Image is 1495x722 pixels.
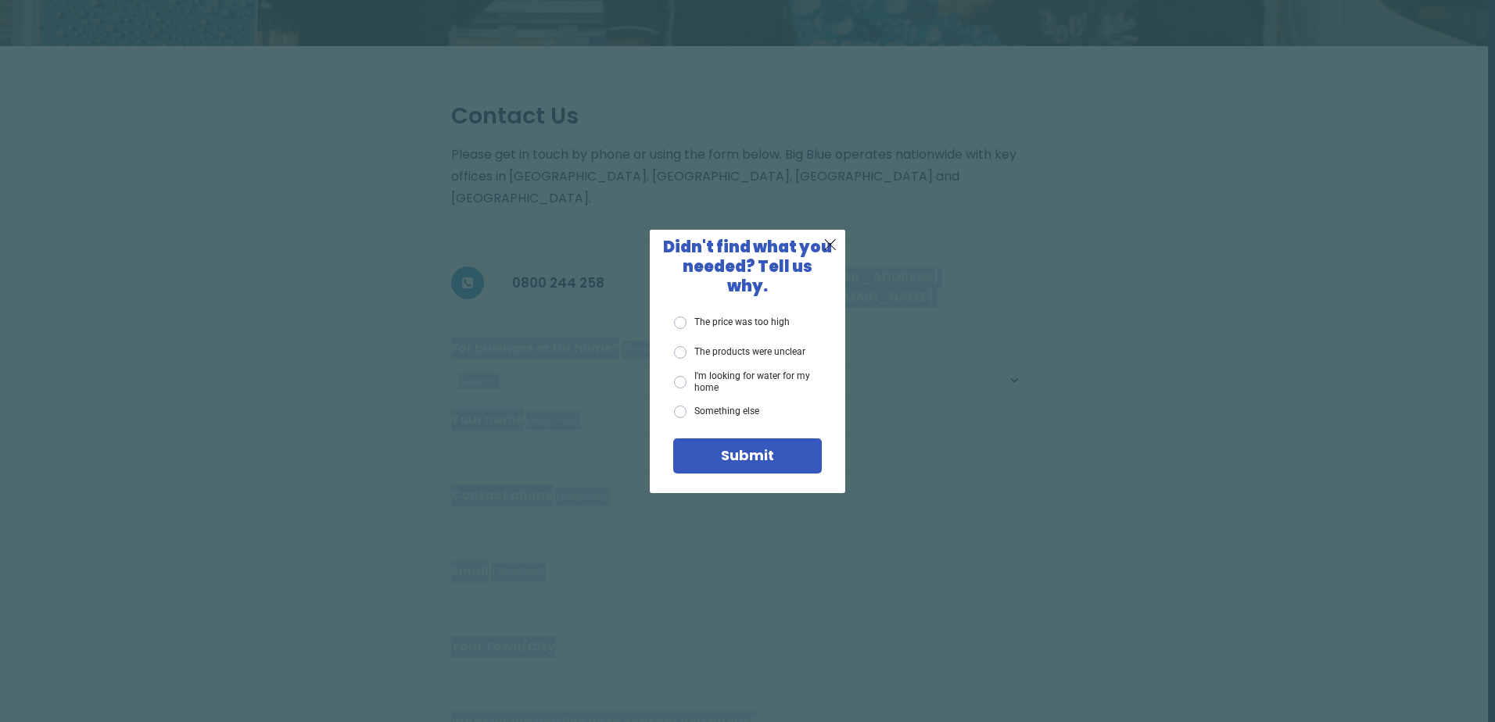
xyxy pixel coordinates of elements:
[674,370,822,393] label: I'm looking for water for my home
[823,234,837,254] span: X
[674,346,805,359] label: The products were unclear
[674,406,759,418] label: Something else
[674,316,790,329] label: The price was too high
[663,236,832,297] span: Didn't find what you needed? Tell us why.
[1392,619,1473,700] iframe: Chatbot
[721,445,774,465] span: Submit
